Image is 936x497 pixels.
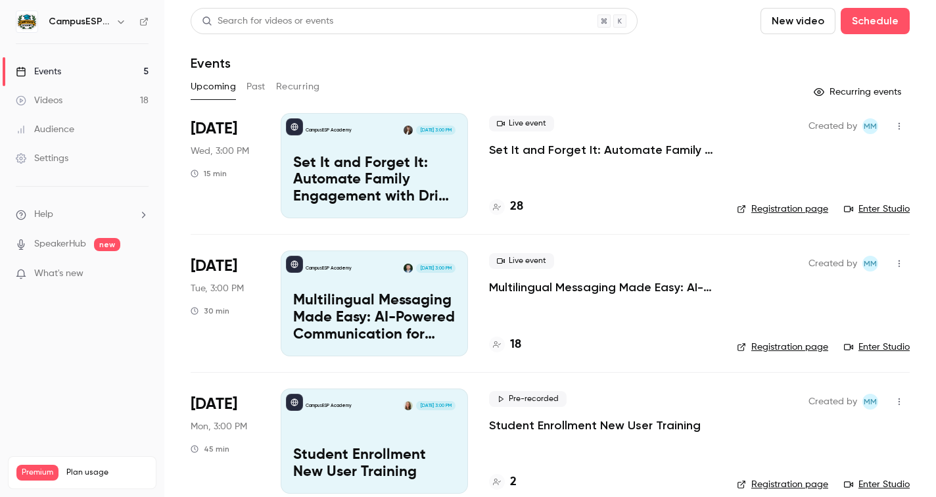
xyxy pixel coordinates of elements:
[404,264,413,273] img: Albert Perera
[191,113,260,218] div: Oct 8 Wed, 3:00 PM (America/New York)
[808,82,910,103] button: Recurring events
[246,76,266,97] button: Past
[864,118,877,134] span: MM
[281,389,468,494] a: Student Enrollment New User TrainingCampusESP AcademyMairin Matthews[DATE] 3:00 PMStudent Enrollm...
[191,168,227,179] div: 15 min
[489,473,517,491] a: 2
[510,198,523,216] h4: 28
[489,279,716,295] a: Multilingual Messaging Made Easy: AI-Powered Communication for Spanish-Speaking Families
[808,256,857,272] span: Created by
[49,15,110,28] h6: CampusESP Academy
[489,198,523,216] a: 28
[34,208,53,222] span: Help
[34,267,83,281] span: What's new
[16,94,62,107] div: Videos
[808,118,857,134] span: Created by
[202,14,333,28] div: Search for videos or events
[862,394,878,410] span: Mairin Matthews
[191,250,260,356] div: Oct 14 Tue, 3:00 PM (America/New York)
[489,142,716,158] a: Set It and Forget It: Automate Family Engagement with Drip Text Messages
[761,8,835,34] button: New video
[404,401,413,410] img: Mairin Matthews
[16,465,59,481] span: Premium
[306,127,352,133] p: CampusESP Academy
[416,401,455,410] span: [DATE] 3:00 PM
[293,447,456,481] p: Student Enrollment New User Training
[191,394,237,415] span: [DATE]
[864,256,877,272] span: MM
[737,478,828,491] a: Registration page
[191,118,237,139] span: [DATE]
[16,123,74,136] div: Audience
[841,8,910,34] button: Schedule
[864,394,877,410] span: MM
[191,389,260,494] div: Oct 20 Mon, 3:00 PM (America/New York)
[489,391,567,407] span: Pre-recorded
[844,202,910,216] a: Enter Studio
[34,237,86,251] a: SpeakerHub
[416,264,455,273] span: [DATE] 3:00 PM
[510,473,517,491] h4: 2
[94,238,120,251] span: new
[489,336,521,354] a: 18
[737,202,828,216] a: Registration page
[489,116,554,131] span: Live event
[16,208,149,222] li: help-dropdown-opener
[862,118,878,134] span: Mairin Matthews
[737,341,828,354] a: Registration page
[281,250,468,356] a: Multilingual Messaging Made Easy: AI-Powered Communication for Spanish-Speaking FamiliesCampusESP...
[16,65,61,78] div: Events
[489,253,554,269] span: Live event
[191,444,229,454] div: 45 min
[510,336,521,354] h4: 18
[844,478,910,491] a: Enter Studio
[16,11,37,32] img: CampusESP Academy
[293,293,456,343] p: Multilingual Messaging Made Easy: AI-Powered Communication for Spanish-Speaking Families
[191,256,237,277] span: [DATE]
[66,467,148,478] span: Plan usage
[281,113,468,218] a: Set It and Forget It: Automate Family Engagement with Drip Text MessagesCampusESP AcademyRebecca ...
[862,256,878,272] span: Mairin Matthews
[16,152,68,165] div: Settings
[191,76,236,97] button: Upcoming
[293,155,456,206] p: Set It and Forget It: Automate Family Engagement with Drip Text Messages
[844,341,910,354] a: Enter Studio
[191,306,229,316] div: 30 min
[191,282,244,295] span: Tue, 3:00 PM
[808,394,857,410] span: Created by
[191,55,231,71] h1: Events
[306,402,352,409] p: CampusESP Academy
[191,145,249,158] span: Wed, 3:00 PM
[404,126,413,135] img: Rebecca McCrory
[133,268,149,280] iframe: Noticeable Trigger
[276,76,320,97] button: Recurring
[489,417,701,433] a: Student Enrollment New User Training
[416,126,455,135] span: [DATE] 3:00 PM
[191,420,247,433] span: Mon, 3:00 PM
[306,265,352,272] p: CampusESP Academy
